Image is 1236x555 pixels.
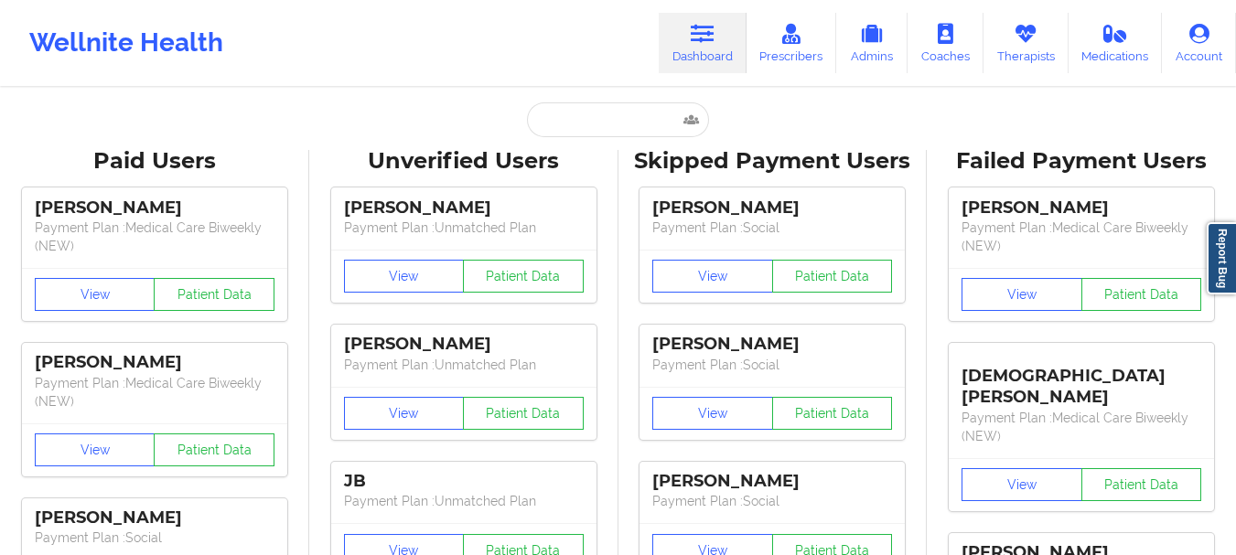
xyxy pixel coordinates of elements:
[344,471,584,492] div: JB
[747,13,837,73] a: Prescribers
[962,409,1201,445] p: Payment Plan : Medical Care Biweekly (NEW)
[344,219,584,237] p: Payment Plan : Unmatched Plan
[463,260,584,293] button: Patient Data
[35,528,274,547] p: Payment Plan : Social
[962,197,1201,219] div: [PERSON_NAME]
[908,13,983,73] a: Coaches
[35,278,156,311] button: View
[463,397,584,430] button: Patient Data
[652,219,892,237] p: Payment Plan : Social
[652,197,892,219] div: [PERSON_NAME]
[344,397,465,430] button: View
[940,147,1223,176] div: Failed Payment Users
[1207,222,1236,294] a: Report Bug
[652,397,773,430] button: View
[772,397,893,430] button: Patient Data
[962,219,1201,255] p: Payment Plan : Medical Care Biweekly (NEW)
[983,13,1069,73] a: Therapists
[344,356,584,374] p: Payment Plan : Unmatched Plan
[652,492,892,510] p: Payment Plan : Social
[652,334,892,355] div: [PERSON_NAME]
[322,147,606,176] div: Unverified Users
[154,433,274,466] button: Patient Data
[772,260,893,293] button: Patient Data
[35,433,156,466] button: View
[13,147,296,176] div: Paid Users
[962,278,1082,311] button: View
[344,334,584,355] div: [PERSON_NAME]
[631,147,915,176] div: Skipped Payment Users
[962,352,1201,408] div: [DEMOGRAPHIC_DATA][PERSON_NAME]
[154,278,274,311] button: Patient Data
[652,471,892,492] div: [PERSON_NAME]
[1162,13,1236,73] a: Account
[836,13,908,73] a: Admins
[652,356,892,374] p: Payment Plan : Social
[1081,278,1202,311] button: Patient Data
[35,507,274,528] div: [PERSON_NAME]
[962,468,1082,501] button: View
[35,374,274,411] p: Payment Plan : Medical Care Biweekly (NEW)
[35,352,274,373] div: [PERSON_NAME]
[344,197,584,219] div: [PERSON_NAME]
[659,13,747,73] a: Dashboard
[1081,468,1202,501] button: Patient Data
[35,219,274,255] p: Payment Plan : Medical Care Biweekly (NEW)
[35,197,274,219] div: [PERSON_NAME]
[344,260,465,293] button: View
[1069,13,1163,73] a: Medications
[652,260,773,293] button: View
[344,492,584,510] p: Payment Plan : Unmatched Plan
